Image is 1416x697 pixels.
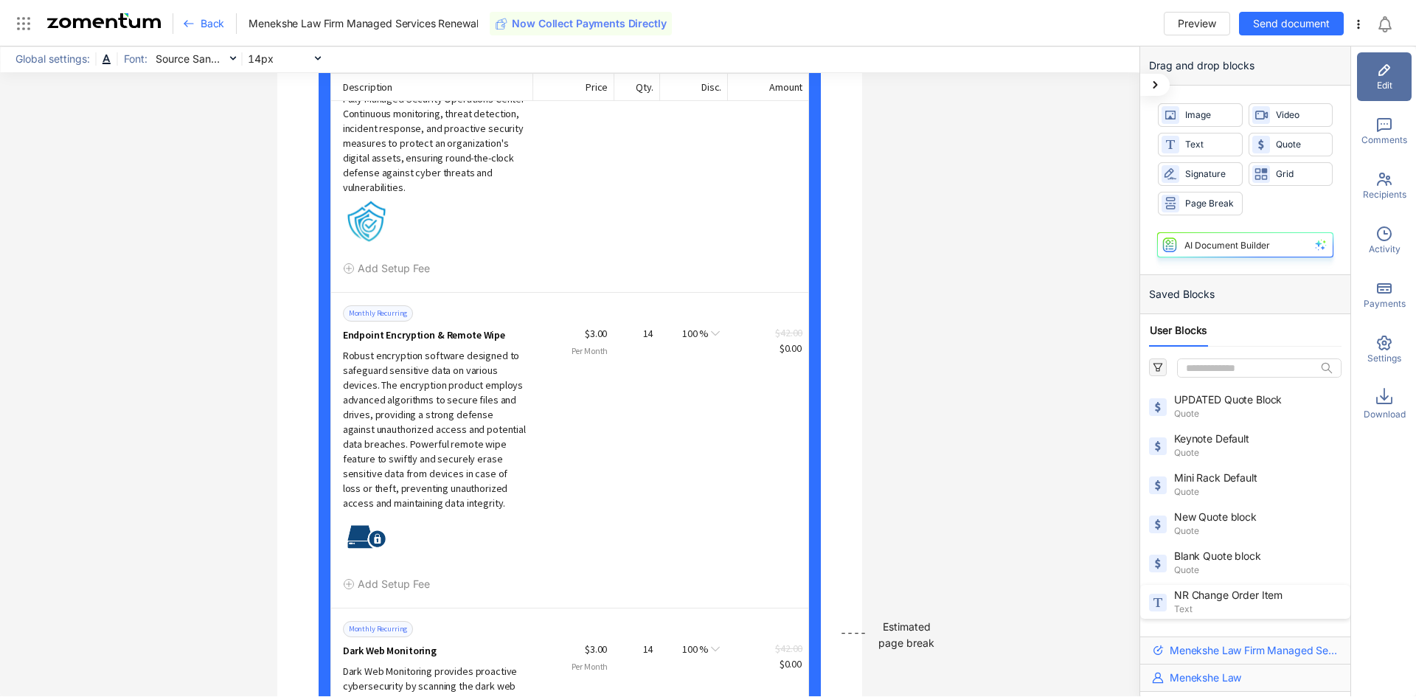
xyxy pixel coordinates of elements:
[1174,407,1339,420] span: Quote
[636,80,653,94] span: Qty.
[119,51,151,67] span: Font:
[1249,103,1333,127] div: Video
[249,16,478,31] span: Menekshe Law Firm Managed Services Renewal
[1174,524,1339,538] span: Quote
[1164,12,1230,35] button: Preview
[1357,107,1412,156] div: Comments
[617,641,653,657] div: 14
[512,16,666,31] span: Now Collect Payments Directly
[1158,103,1243,127] div: Image
[701,80,721,94] span: Disc.
[1357,162,1412,210] div: Recipients
[840,625,867,657] div: ----
[343,621,414,637] span: Monthly Recurring
[1140,585,1350,619] div: NR Change Order ItemText
[1253,15,1330,32] span: Send document
[201,16,224,31] span: Back
[586,80,608,94] span: Price
[1140,507,1350,541] div: New Quote blockQuote
[1361,133,1407,147] span: Comments
[343,305,414,322] span: Monthly Recurring
[1174,446,1339,460] span: Quote
[1357,52,1412,101] div: Edit
[1174,471,1285,485] span: Mini Rack Default
[878,635,934,651] div: page break
[490,12,672,35] button: Now Collect Payments Directly
[1185,138,1235,152] span: Text
[1174,603,1339,616] span: Text
[1377,79,1392,92] span: Edit
[1357,216,1412,265] div: Activity
[730,656,802,672] div: $0.00
[1376,7,1406,41] div: Notifications
[343,91,527,195] div: Fully Managed Security Operations Center Continuous monitoring, threat detection, incident respon...
[1153,362,1163,372] span: filter
[1249,133,1333,156] div: Quote
[1158,162,1243,186] div: Signature
[1357,380,1412,429] div: Download
[1357,271,1412,319] div: Payments
[343,643,437,658] span: Dark Web Monitoring
[584,325,608,341] div: $3.00
[1140,275,1350,314] div: Saved Blocks
[584,641,608,657] div: $3.00
[1357,325,1412,374] div: Settings
[1174,392,1285,407] span: UPDATED Quote Block
[1185,167,1235,181] span: Signature
[1367,352,1401,365] span: Settings
[1239,12,1344,35] button: Send document
[47,13,161,28] img: Zomentum Logo
[883,619,931,635] div: Estimated
[1184,240,1270,251] div: AI Document Builder
[1140,429,1350,462] div: Keynote DefaultQuote
[1364,297,1406,311] span: Payments
[775,642,802,655] span: $42.00
[1140,46,1350,86] div: Drag and drop blocks
[1174,485,1339,499] span: Quote
[1185,108,1235,122] span: Image
[1276,108,1326,122] span: Video
[1185,197,1235,211] span: Page Break
[1249,162,1333,186] div: Grid
[775,326,802,339] span: $42.00
[1149,358,1167,376] button: filter
[1170,670,1241,685] span: Menekshe Law
[1170,643,1339,658] span: Menekshe Law Firm Managed Services Renewal
[1276,138,1326,152] span: Quote
[358,576,430,592] span: Add Setup Fee
[1174,549,1285,564] span: Blank Quote block
[1363,188,1406,201] span: Recipients
[769,80,802,94] span: Amount
[1174,510,1285,524] span: New Quote block
[331,74,533,100] div: Description
[535,660,608,673] span: Per Month
[662,641,709,657] div: 100 %
[1174,564,1339,577] span: Quote
[1174,588,1285,603] span: NR Change Order Item
[343,348,527,510] div: Robust encryption software designed to safeguard sensitive data on various devices. The encryptio...
[617,325,653,341] div: 14
[1158,133,1243,156] div: Text
[1150,323,1207,338] span: User Blocks
[1158,192,1243,215] div: Page Break
[343,257,430,280] button: Add Setup Fee
[1140,389,1350,423] div: UPDATED Quote BlockQuote
[247,48,321,70] span: 14px
[343,327,505,342] span: Endpoint Encryption & Remote Wipe
[343,572,430,596] button: Add Setup Fee
[1174,431,1285,446] span: Keynote Default
[1364,408,1406,421] span: Download
[358,260,430,277] span: Add Setup Fee
[346,516,387,558] img: thumbnail
[10,51,94,67] span: Global settings:
[730,340,802,356] div: $0.00
[1140,546,1350,580] div: Blank Quote blockQuote
[1369,243,1401,256] span: Activity
[1276,167,1326,181] span: Grid
[662,325,709,341] div: 100 %
[1178,15,1216,32] span: Preview
[155,48,236,70] span: Source Sans Pro
[346,201,387,242] img: thumbnail
[1140,468,1350,502] div: Mini Rack DefaultQuote
[535,344,608,358] span: Per Month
